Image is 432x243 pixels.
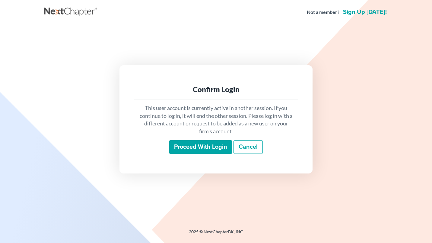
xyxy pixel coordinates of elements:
[139,104,293,135] p: This user account is currently active in another session. If you continue to log in, it will end ...
[307,9,339,16] strong: Not a member?
[139,85,293,94] div: Confirm Login
[169,140,232,154] input: Proceed with login
[44,229,388,240] div: 2025 © NextChapterBK, INC
[233,140,263,154] a: Cancel
[342,9,388,15] a: Sign up [DATE]!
